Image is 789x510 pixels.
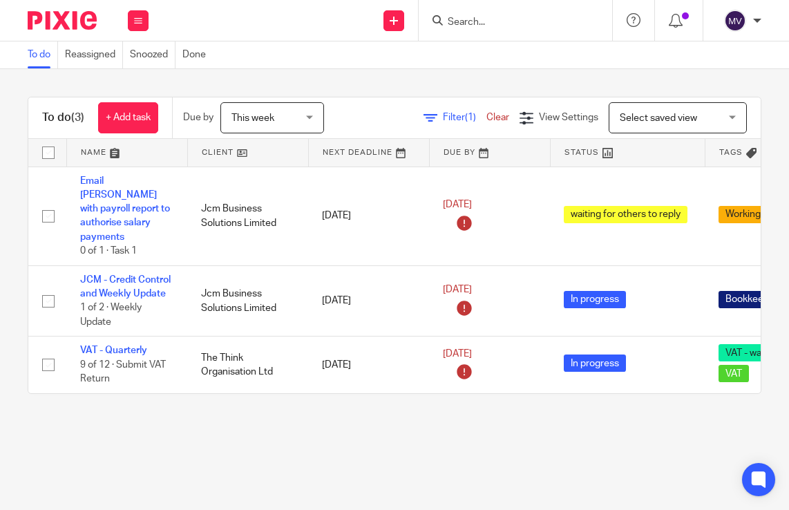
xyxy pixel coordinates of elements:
[446,17,571,29] input: Search
[80,176,170,242] a: Email [PERSON_NAME] with payroll report to authorise salary payments
[98,102,158,133] a: + Add task
[308,167,429,265] td: [DATE]
[187,337,308,393] td: The Think Organisation Ltd
[564,355,626,372] span: In progress
[465,113,476,122] span: (1)
[80,346,147,355] a: VAT - Quarterly
[80,360,166,384] span: 9 of 12 · Submit VAT Return
[719,149,743,156] span: Tags
[443,285,472,294] span: [DATE]
[187,167,308,265] td: Jcm Business Solutions Limited
[724,10,746,32] img: svg%3E
[71,112,84,123] span: (3)
[486,113,509,122] a: Clear
[28,11,97,30] img: Pixie
[42,111,84,125] h1: To do
[80,275,171,299] a: JCM - Credit Control and Weekly Update
[28,41,58,68] a: To do
[308,337,429,393] td: [DATE]
[620,113,697,123] span: Select saved view
[80,303,142,328] span: 1 of 2 · Weekly Update
[719,291,789,308] span: Bookkeeping
[719,365,749,382] span: VAT
[187,265,308,337] td: Jcm Business Solutions Limited
[443,349,472,359] span: [DATE]
[182,41,213,68] a: Done
[231,113,274,123] span: This week
[183,111,213,124] p: Due by
[308,265,429,337] td: [DATE]
[80,246,137,256] span: 0 of 1 · Task 1
[65,41,123,68] a: Reassigned
[443,200,472,210] span: [DATE]
[564,206,687,223] span: waiting for others to reply
[564,291,626,308] span: In progress
[130,41,175,68] a: Snoozed
[443,113,486,122] span: Filter
[539,113,598,122] span: View Settings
